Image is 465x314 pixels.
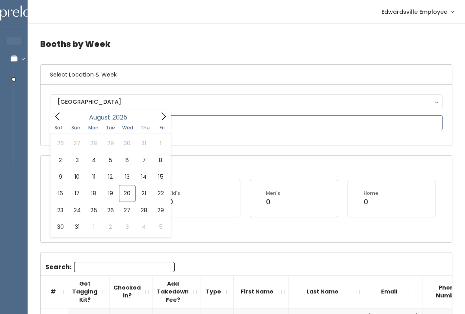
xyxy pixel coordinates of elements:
[119,168,136,185] span: August 13, 2025
[110,112,134,122] input: Year
[136,202,152,219] span: August 28, 2025
[69,135,85,151] span: July 27, 2025
[89,114,110,121] span: August
[102,135,119,151] span: July 29, 2025
[381,7,447,16] span: Edwardsville Employee
[152,219,169,235] span: September 5, 2025
[41,65,452,85] h6: Select Location & Week
[152,135,169,151] span: August 1, 2025
[102,219,119,235] span: September 2, 2025
[201,275,234,308] th: Type: activate to sort column ascending
[119,125,136,130] span: Wed
[86,219,102,235] span: September 1, 2025
[102,152,119,168] span: August 5, 2025
[86,168,102,185] span: August 11, 2025
[102,185,119,202] span: August 19, 2025
[69,185,85,202] span: August 17, 2025
[364,190,378,197] div: Home
[52,202,69,219] span: August 23, 2025
[69,202,85,219] span: August 24, 2025
[136,152,152,168] span: August 7, 2025
[52,152,69,168] span: August 2, 2025
[119,219,136,235] span: September 3, 2025
[102,202,119,219] span: August 26, 2025
[74,262,175,272] input: Search:
[52,168,69,185] span: August 9, 2025
[45,262,175,272] label: Search:
[119,185,136,202] span: August 20, 2025
[289,275,364,308] th: Last Name: activate to sort column ascending
[234,275,289,308] th: First Name: activate to sort column ascending
[364,197,378,207] div: 0
[86,202,102,219] span: August 25, 2025
[136,168,152,185] span: August 14, 2025
[266,197,280,207] div: 0
[52,185,69,202] span: August 16, 2025
[41,275,68,308] th: #: activate to sort column descending
[364,275,422,308] th: Email: activate to sort column ascending
[119,135,136,151] span: July 30, 2025
[69,168,85,185] span: August 10, 2025
[266,190,280,197] div: Men's
[50,125,67,130] span: Sat
[152,152,169,168] span: August 8, 2025
[86,135,102,151] span: July 28, 2025
[58,97,435,106] div: [GEOGRAPHIC_DATA]
[68,275,110,308] th: Got Tagging Kit?: activate to sort column ascending
[154,125,171,130] span: Fri
[136,185,152,202] span: August 21, 2025
[52,135,69,151] span: July 26, 2025
[152,168,169,185] span: August 15, 2025
[50,115,443,130] input: August 23 - August 29, 2025
[40,33,452,55] h4: Booths by Week
[86,185,102,202] span: August 18, 2025
[153,275,201,308] th: Add Takedown Fee?: activate to sort column ascending
[152,185,169,202] span: August 22, 2025
[69,219,85,235] span: August 31, 2025
[69,152,85,168] span: August 3, 2025
[119,152,136,168] span: August 6, 2025
[85,125,102,130] span: Mon
[136,219,152,235] span: September 4, 2025
[102,168,119,185] span: August 12, 2025
[86,152,102,168] span: August 4, 2025
[110,275,153,308] th: Checked in?: activate to sort column ascending
[374,3,462,20] a: Edwardsville Employee
[169,197,180,207] div: 0
[50,94,443,109] button: [GEOGRAPHIC_DATA]
[119,202,136,219] span: August 27, 2025
[102,125,119,130] span: Tue
[136,125,154,130] span: Thu
[52,219,69,235] span: August 30, 2025
[136,135,152,151] span: July 31, 2025
[67,125,85,130] span: Sun
[152,202,169,219] span: August 29, 2025
[169,190,180,197] div: Kid's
